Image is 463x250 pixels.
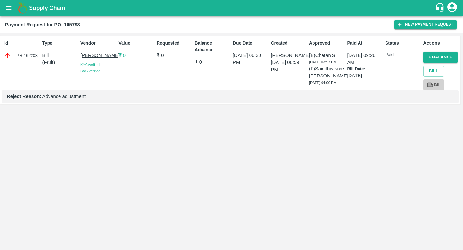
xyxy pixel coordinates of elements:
[233,52,268,66] p: [DATE] 06:30 PM
[233,40,268,47] p: Due Date
[157,52,192,59] p: ₹ 0
[4,40,40,47] p: Id
[42,59,78,66] p: ( Fruit )
[29,5,65,11] b: Supply Chain
[119,52,154,59] p: ₹ 0
[195,40,230,53] p: Balance Advance
[435,2,446,14] div: customer-support
[423,40,459,47] p: Actions
[157,40,192,47] p: Requested
[271,59,306,73] p: [DATE] 06:59 PM
[309,52,344,59] p: (B) Chetan S
[347,72,383,79] p: [DATE]
[385,40,421,47] p: Status
[446,1,458,15] div: account of current user
[42,52,78,59] p: Bill
[29,4,435,13] a: Supply Chain
[80,52,116,59] p: [PERSON_NAME]
[195,58,230,66] p: ₹ 0
[423,66,444,77] button: Bill
[80,40,116,47] p: Vendor
[394,20,457,29] button: New Payment Request
[385,52,421,58] p: Paid
[271,52,306,59] p: [PERSON_NAME]
[309,40,344,47] p: Approved
[1,1,16,15] button: open drawer
[309,65,344,80] p: (F) Sainithyasree [PERSON_NAME]
[7,93,454,100] p: Advance adjustment
[80,63,100,67] span: KYC Verified
[4,52,40,59] div: PR-162203
[423,52,458,63] button: + balance
[42,40,78,47] p: Type
[347,40,383,47] p: Paid At
[7,94,41,99] b: Reject Reason:
[423,79,444,91] a: Bill
[16,2,29,14] img: logo
[80,69,100,73] span: Bank Verified
[309,81,337,85] span: [DATE] 04:00 PM
[309,60,337,64] span: [DATE] 03:57 PM
[119,40,154,47] p: Value
[347,52,383,66] p: [DATE] 09:26 AM
[271,40,306,47] p: Created
[5,22,80,27] b: Payment Request for PO: 105798
[347,66,383,72] p: Bill Date:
